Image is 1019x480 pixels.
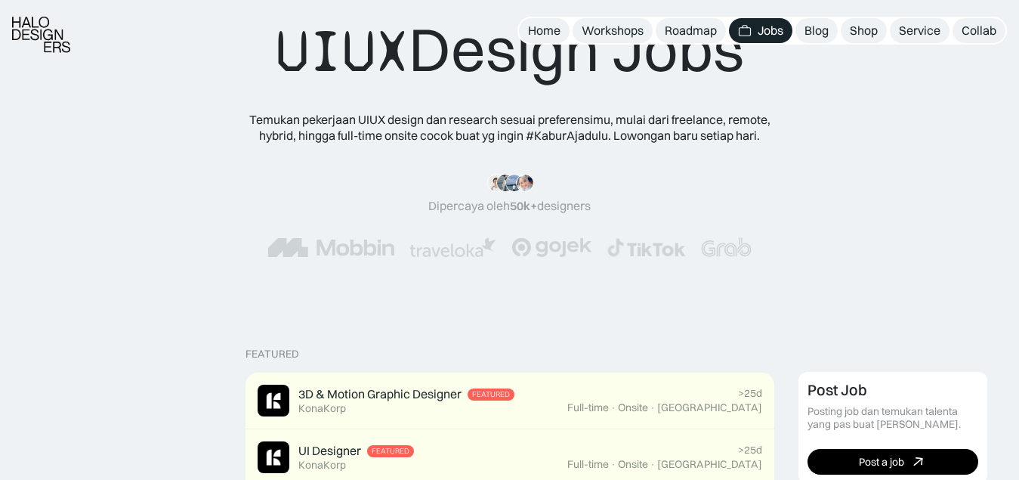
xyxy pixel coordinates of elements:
[519,18,570,43] a: Home
[258,385,289,417] img: Job Image
[298,402,346,415] div: KonaKorp
[729,18,792,43] a: Jobs
[573,18,653,43] a: Workshops
[807,449,978,475] a: Post a job
[962,23,996,39] div: Collab
[899,23,940,39] div: Service
[567,458,609,471] div: Full-time
[650,458,656,471] div: ·
[298,386,462,402] div: 3D & Motion Graphic Designer
[657,458,762,471] div: [GEOGRAPHIC_DATA]
[582,23,644,39] div: Workshops
[850,23,878,39] div: Shop
[758,23,783,39] div: Jobs
[807,405,978,431] div: Posting job dan temukan talenta yang pas buat [PERSON_NAME].
[372,447,409,456] div: Featured
[859,456,904,469] div: Post a job
[738,444,762,457] div: >25d
[510,198,537,213] span: 50k+
[657,401,762,414] div: [GEOGRAPHIC_DATA]
[650,401,656,414] div: ·
[665,23,717,39] div: Roadmap
[298,443,361,459] div: UI Designer
[238,112,782,144] div: Temukan pekerjaan UIUX design dan research sesuai preferensimu, mulai dari freelance, remote, hyb...
[276,13,744,88] div: Design Jobs
[567,401,609,414] div: Full-time
[245,348,299,361] div: Featured
[610,458,616,471] div: ·
[472,390,510,399] div: Featured
[610,401,616,414] div: ·
[804,23,829,39] div: Blog
[890,18,950,43] a: Service
[245,373,774,429] a: Job Image3D & Motion Graphic DesignerFeaturedKonaKorp>25dFull-time·Onsite·[GEOGRAPHIC_DATA]
[276,15,409,88] span: UIUX
[738,387,762,400] div: >25d
[841,18,887,43] a: Shop
[528,23,560,39] div: Home
[258,441,289,473] img: Job Image
[618,401,648,414] div: Onsite
[656,18,726,43] a: Roadmap
[795,18,838,43] a: Blog
[953,18,1005,43] a: Collab
[298,459,346,472] div: KonaKorp
[807,381,867,399] div: Post Job
[428,198,591,214] div: Dipercaya oleh designers
[618,458,648,471] div: Onsite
